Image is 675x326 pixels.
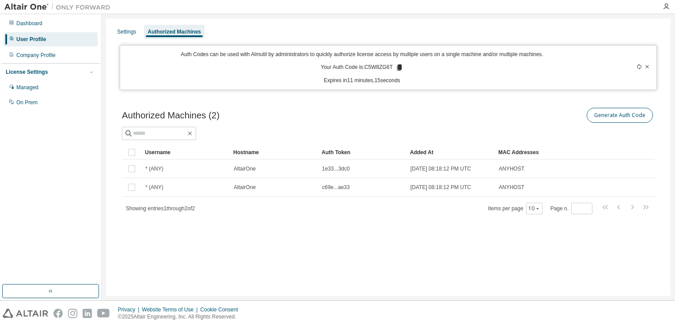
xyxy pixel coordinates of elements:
[488,203,542,214] span: Items per page
[16,99,38,106] div: On Prem
[528,205,540,212] button: 10
[6,68,48,76] div: License Settings
[148,28,201,35] div: Authorized Machines
[145,184,163,191] span: * (ANY)
[97,309,110,318] img: youtube.svg
[322,165,350,172] span: 1e33...3dc0
[125,51,599,58] p: Auth Codes can be used with Almutil by administrators to quickly authorize license access by mult...
[322,184,350,191] span: c69e...ae33
[83,309,92,318] img: linkedin.svg
[122,110,220,121] span: Authorized Machines (2)
[145,165,163,172] span: * (ANY)
[499,184,524,191] span: ANYHOST
[410,165,471,172] span: [DATE] 08:18:12 PM UTC
[142,306,200,313] div: Website Terms of Use
[68,309,77,318] img: instagram.svg
[118,313,243,321] p: © 2025 Altair Engineering, Inc. All Rights Reserved.
[16,20,42,27] div: Dashboard
[410,145,491,159] div: Added At
[498,145,562,159] div: MAC Addresses
[234,184,256,191] span: AltairOne
[410,184,471,191] span: [DATE] 08:18:12 PM UTC
[3,309,48,318] img: altair_logo.svg
[233,145,315,159] div: Hostname
[4,3,115,11] img: Altair One
[16,52,56,59] div: Company Profile
[125,77,599,84] p: Expires in 11 minutes, 15 seconds
[234,165,256,172] span: AltairOne
[587,108,653,123] button: Generate Auth Code
[118,306,142,313] div: Privacy
[321,64,403,72] p: Your Auth Code is: C5W8ZG6T
[322,145,403,159] div: Auth Token
[200,306,243,313] div: Cookie Consent
[16,84,38,91] div: Managed
[117,28,136,35] div: Settings
[126,205,195,212] span: Showing entries 1 through 2 of 2
[145,145,226,159] div: Username
[499,165,524,172] span: ANYHOST
[53,309,63,318] img: facebook.svg
[16,36,46,43] div: User Profile
[550,203,592,214] span: Page n.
